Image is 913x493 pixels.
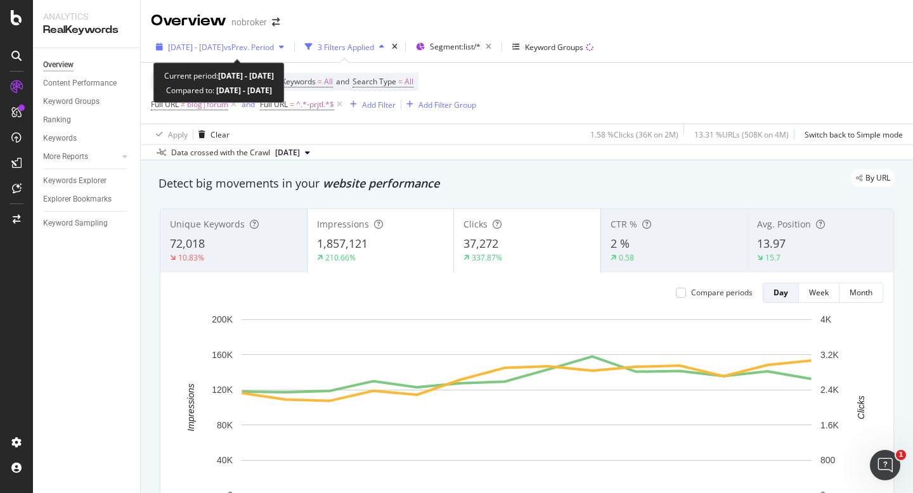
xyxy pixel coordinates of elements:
[171,147,270,158] div: Data crossed with the Crawl
[398,76,403,87] span: =
[590,129,678,140] div: 1.58 % Clicks ( 36K on 2M )
[242,99,255,110] div: and
[317,236,368,251] span: 1,857,121
[800,124,903,144] button: Switch back to Simple mode
[151,10,226,32] div: Overview
[43,10,130,23] div: Analytics
[851,169,895,187] div: legacy label
[472,252,502,263] div: 337.87%
[272,18,280,27] div: arrow-right-arrow-left
[611,236,630,251] span: 2 %
[224,42,274,53] span: vs Prev. Period
[178,252,204,263] div: 10.83%
[290,99,294,110] span: =
[820,455,836,465] text: 800
[170,218,245,230] span: Unique Keywords
[507,37,599,57] button: Keyword Groups
[820,314,832,324] text: 4K
[43,113,131,127] a: Ranking
[870,450,900,480] iframe: Intercom live chat
[325,252,356,263] div: 210.66%
[43,77,117,90] div: Content Performance
[774,287,788,298] div: Day
[619,252,634,263] div: 0.58
[43,193,131,206] a: Explorer Bookmarks
[168,129,188,140] div: Apply
[418,99,476,110] div: Add Filter Group
[212,314,233,324] text: 200K
[270,145,315,160] button: [DATE]
[151,37,289,57] button: [DATE] - [DATE]vsPrev. Period
[362,99,396,110] div: Add Filter
[324,73,333,91] span: All
[170,236,205,251] span: 72,018
[217,420,233,430] text: 80K
[765,252,780,263] div: 15.7
[193,124,230,144] button: Clear
[691,287,753,298] div: Compare periods
[43,150,119,163] a: More Reports
[694,129,789,140] div: 13.31 % URLs ( 508K on 4M )
[805,129,903,140] div: Switch back to Simple mode
[43,58,131,72] a: Overview
[525,42,583,53] div: Keyword Groups
[43,174,131,188] a: Keywords Explorer
[168,42,224,53] span: [DATE] - [DATE]
[345,97,396,112] button: Add Filter
[166,83,272,98] div: Compared to:
[43,77,131,90] a: Content Performance
[757,218,811,230] span: Avg. Position
[850,287,872,298] div: Month
[275,147,300,158] span: 2025 Sep. 1st
[43,95,131,108] a: Keyword Groups
[757,236,786,251] span: 13.97
[187,96,228,113] span: blog|forum
[401,97,476,112] button: Add Filter Group
[839,283,883,303] button: Month
[820,420,839,430] text: 1.6K
[186,383,196,431] text: Impressions
[389,41,400,53] div: times
[405,73,413,91] span: All
[43,23,130,37] div: RealKeywords
[799,283,839,303] button: Week
[820,350,839,360] text: 3.2K
[296,96,334,113] span: ^.*-prjtl.*$
[317,218,369,230] span: Impressions
[151,99,179,110] span: Full URL
[809,287,829,298] div: Week
[218,70,274,81] b: [DATE] - [DATE]
[856,395,866,419] text: Clicks
[763,283,799,303] button: Day
[151,124,188,144] button: Apply
[430,41,481,52] span: Segment: list/*
[463,236,498,251] span: 37,272
[896,450,906,460] span: 1
[282,76,316,87] span: Keywords
[611,218,637,230] span: CTR %
[181,99,185,110] span: ≠
[242,98,255,110] button: and
[43,193,112,206] div: Explorer Bookmarks
[214,85,272,96] b: [DATE] - [DATE]
[217,455,233,465] text: 40K
[43,95,100,108] div: Keyword Groups
[411,37,496,57] button: Segment:list/*
[463,218,488,230] span: Clicks
[43,113,71,127] div: Ranking
[212,385,233,395] text: 120K
[820,385,839,395] text: 2.4K
[43,58,74,72] div: Overview
[164,68,274,83] div: Current period:
[318,76,322,87] span: =
[336,76,349,87] span: and
[260,99,288,110] span: Full URL
[43,150,88,163] div: More Reports
[300,37,389,57] button: 3 Filters Applied
[865,174,890,182] span: By URL
[210,129,230,140] div: Clear
[43,217,108,230] div: Keyword Sampling
[231,16,267,29] div: nobroker
[43,174,107,188] div: Keywords Explorer
[318,42,374,53] div: 3 Filters Applied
